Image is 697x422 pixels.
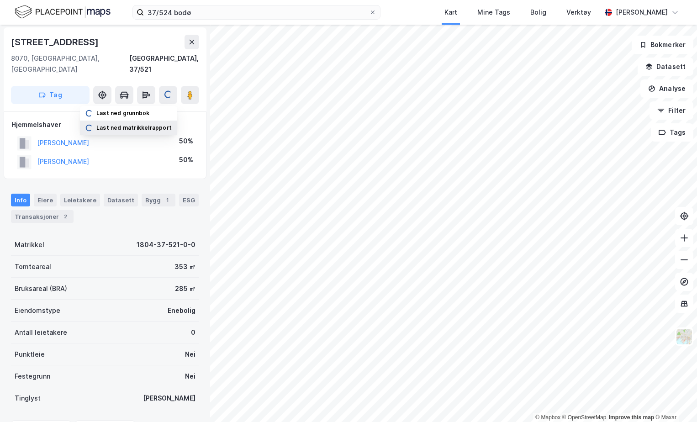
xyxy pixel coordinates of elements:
[174,261,195,272] div: 353 ㎡
[15,239,44,250] div: Matrikkel
[96,110,149,117] div: Last ned grunnbok
[444,7,457,18] div: Kart
[163,195,172,205] div: 1
[15,305,60,316] div: Eiendomstype
[11,119,199,130] div: Hjemmelshaver
[15,261,51,272] div: Tomteareal
[649,101,693,120] button: Filter
[651,378,697,422] iframe: Chat Widget
[34,194,57,206] div: Eiere
[11,86,90,104] button: Tag
[15,283,67,294] div: Bruksareal (BRA)
[179,194,199,206] div: ESG
[15,371,50,382] div: Festegrunn
[60,194,100,206] div: Leietakere
[11,210,74,223] div: Transaksjoner
[11,35,100,49] div: [STREET_ADDRESS]
[477,7,510,18] div: Mine Tags
[651,378,697,422] div: Kontrollprogram for chat
[61,212,70,221] div: 2
[530,7,546,18] div: Bolig
[566,7,591,18] div: Verktøy
[179,154,193,165] div: 50%
[179,136,193,147] div: 50%
[175,283,195,294] div: 285 ㎡
[11,53,129,75] div: 8070, [GEOGRAPHIC_DATA], [GEOGRAPHIC_DATA]
[651,123,693,142] button: Tags
[144,5,369,19] input: Søk på adresse, matrikkel, gårdeiere, leietakere eller personer
[616,7,668,18] div: [PERSON_NAME]
[15,4,111,20] img: logo.f888ab2527a4732fd821a326f86c7f29.svg
[96,124,172,132] div: Last ned matrikkelrapport
[142,194,175,206] div: Bygg
[104,194,138,206] div: Datasett
[185,349,195,360] div: Nei
[632,36,693,54] button: Bokmerker
[562,414,607,421] a: OpenStreetMap
[85,124,93,132] img: spinner.a6d8c91a73a9ac5275cf975e30b51cfb.svg
[137,239,195,250] div: 1804-37-521-0-0
[640,79,693,98] button: Analyse
[85,110,93,117] img: spinner.a6d8c91a73a9ac5275cf975e30b51cfb.svg
[191,327,195,338] div: 0
[15,349,45,360] div: Punktleie
[15,327,67,338] div: Antall leietakere
[676,328,693,345] img: Z
[535,414,560,421] a: Mapbox
[168,305,195,316] div: Enebolig
[143,393,195,404] div: [PERSON_NAME]
[185,371,195,382] div: Nei
[129,53,199,75] div: [GEOGRAPHIC_DATA], 37/521
[609,414,654,421] a: Improve this map
[638,58,693,76] button: Datasett
[15,393,41,404] div: Tinglyst
[11,194,30,206] div: Info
